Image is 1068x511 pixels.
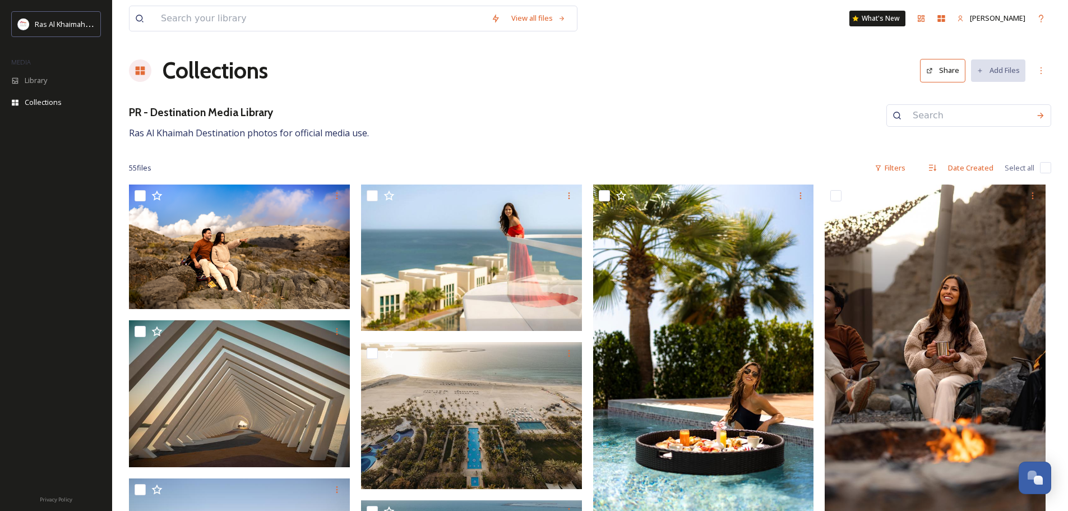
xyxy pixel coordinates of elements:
[155,6,486,31] input: Search your library
[25,97,62,108] span: Collections
[361,342,582,490] img: Waldorf Astoria Beach Ras Al Khaimah UAE.jpg
[920,59,965,82] button: Share
[951,7,1031,29] a: [PERSON_NAME]
[970,13,1025,23] span: [PERSON_NAME]
[40,496,72,503] span: Privacy Policy
[506,7,571,29] a: View all files
[40,492,72,505] a: Privacy Policy
[129,127,369,139] span: Ras Al Khaimah Destination photos for official media use.
[129,185,350,309] img: Destination photography 2023 (2).png
[11,58,31,66] span: MEDIA
[971,59,1025,81] button: Add Files
[907,103,1030,128] input: Search
[942,157,999,179] div: Date Created
[1019,462,1051,494] button: Open Chat
[129,163,151,173] span: 55 file s
[849,11,905,26] a: What's New
[1005,163,1034,173] span: Select all
[129,104,369,121] h3: PR - Destination Media Library
[35,19,193,29] span: Ras Al Khaimah Tourism Development Authority
[869,157,911,179] div: Filters
[18,19,29,30] img: Logo_RAKTDA_RGB-01.png
[25,75,47,86] span: Library
[129,320,350,468] img: Manar Mall Promenade Ras Al Khaimah UAE.jpg
[361,185,582,331] img: Destination photography 2023 (4).jpg
[163,54,268,88] a: Collections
